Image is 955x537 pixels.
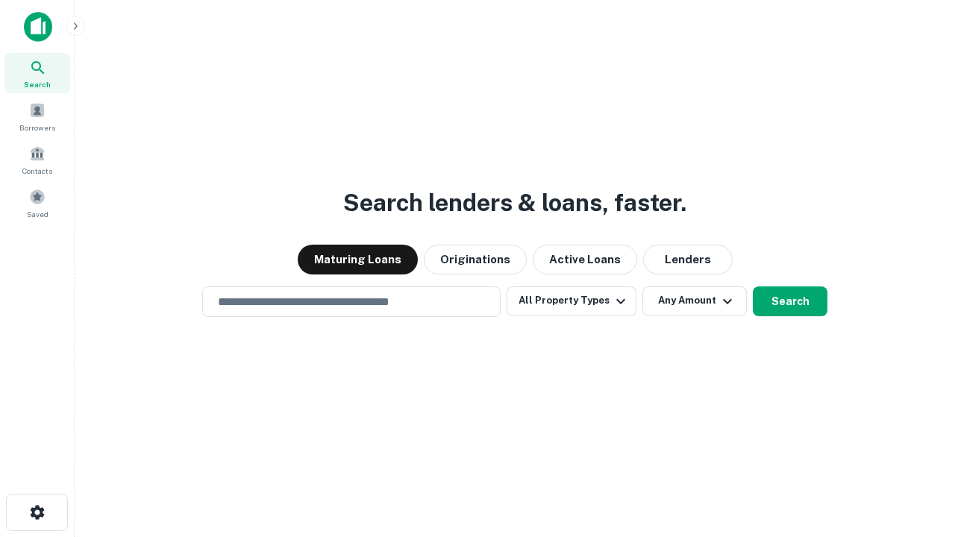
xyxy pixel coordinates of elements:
[4,53,70,93] a: Search
[753,286,827,316] button: Search
[4,96,70,136] a: Borrowers
[4,183,70,223] a: Saved
[880,418,955,489] iframe: Chat Widget
[343,185,686,221] h3: Search lenders & loans, faster.
[642,286,747,316] button: Any Amount
[533,245,637,274] button: Active Loans
[424,245,527,274] button: Originations
[27,208,48,220] span: Saved
[643,245,733,274] button: Lenders
[22,165,52,177] span: Contacts
[298,245,418,274] button: Maturing Loans
[4,139,70,180] a: Contacts
[24,78,51,90] span: Search
[19,122,55,134] span: Borrowers
[507,286,636,316] button: All Property Types
[24,12,52,42] img: capitalize-icon.png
